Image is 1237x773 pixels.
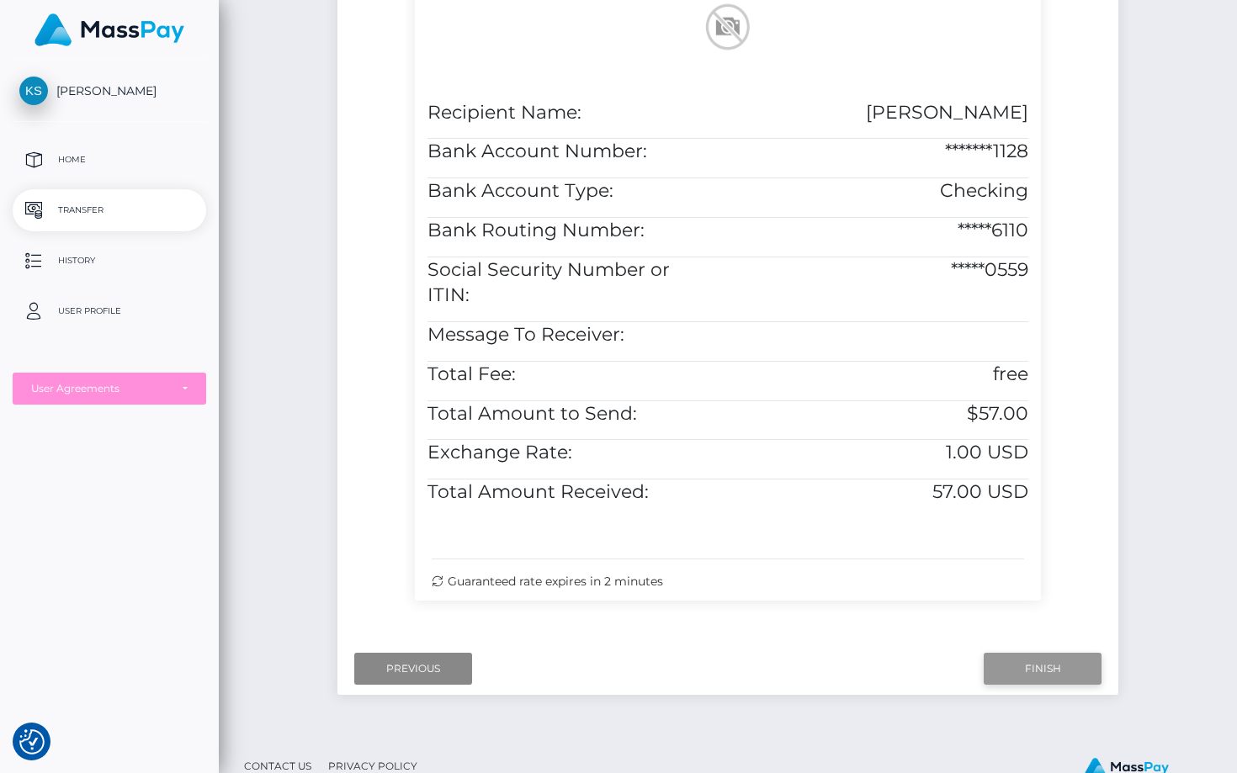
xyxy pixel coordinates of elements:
h5: Recipient Name: [427,100,715,126]
img: Revisit consent button [19,729,45,754]
div: User Agreements [31,382,169,395]
p: Transfer [19,198,199,223]
div: Guaranteed rate expires in 2 minutes [432,573,1024,590]
input: Finish [984,653,1102,685]
p: User Profile [19,299,199,324]
h5: Total Amount to Send: [427,401,715,427]
button: User Agreements [13,373,206,405]
a: Home [13,139,206,181]
p: Home [19,147,199,172]
a: Transfer [13,189,206,231]
h5: [PERSON_NAME] [741,100,1028,126]
button: Consent Preferences [19,729,45,754]
h5: Exchange Rate: [427,440,715,466]
h5: 57.00 USD [741,479,1028,506]
h5: Social Security Number or ITIN: [427,257,715,310]
h5: Total Amount Received: [427,479,715,506]
h5: $57.00 [741,401,1028,427]
h5: free [741,362,1028,388]
img: MassPay [35,13,184,46]
h5: Bank Account Number: [427,139,715,165]
h5: Checking [741,178,1028,204]
a: User Profile [13,290,206,332]
input: Previous [354,653,472,685]
h5: 1.00 USD [741,440,1028,466]
h5: Bank Account Type: [427,178,715,204]
h5: Bank Routing Number: [427,218,715,244]
h5: Total Fee: [427,362,715,388]
span: [PERSON_NAME] [13,83,206,98]
p: History [19,248,199,273]
a: History [13,240,206,282]
h5: Message To Receiver: [427,322,715,348]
